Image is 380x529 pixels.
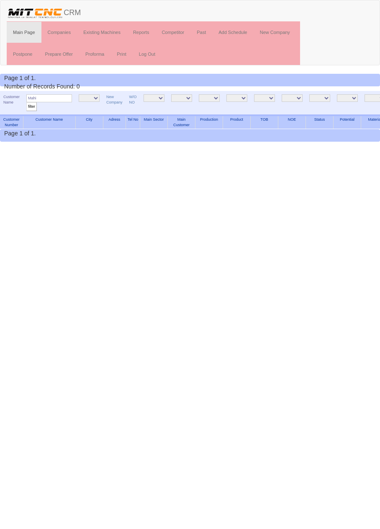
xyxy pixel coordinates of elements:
th: City [75,115,103,129]
a: Reports [127,22,156,43]
a: Companies [41,22,77,43]
img: header.png [7,7,64,19]
a: Past [190,22,212,43]
a: CRM [0,0,87,21]
th: Product [223,115,251,129]
a: Print [110,44,133,65]
a: New Company [254,22,296,43]
input: filter [26,102,37,111]
a: Add Schedule [212,22,254,43]
th: Tel No [126,115,140,129]
th: NOE [278,115,306,129]
a: Log Out [133,44,162,65]
a: Proforma [79,44,110,65]
th: Production [195,115,223,129]
th: Main Sector [140,115,168,129]
th: Main Customer [168,115,195,129]
th: TOB [251,115,278,129]
th: Customer Name [23,115,75,129]
a: New Company [106,95,123,104]
a: Postpone [7,44,39,65]
th: Potential [334,115,361,129]
span: Number of Records Found: 0 [4,75,80,90]
a: Prepare Offer [39,44,79,65]
th: Adress [103,115,126,129]
a: Competitor [155,22,190,43]
a: Main Page [7,22,41,43]
a: Existing Machines [77,22,127,43]
span: Page 1 of 1. [4,130,36,137]
th: Status [306,115,334,129]
a: W/O NO [129,95,137,104]
span: Page 1 of 1. [4,75,36,81]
